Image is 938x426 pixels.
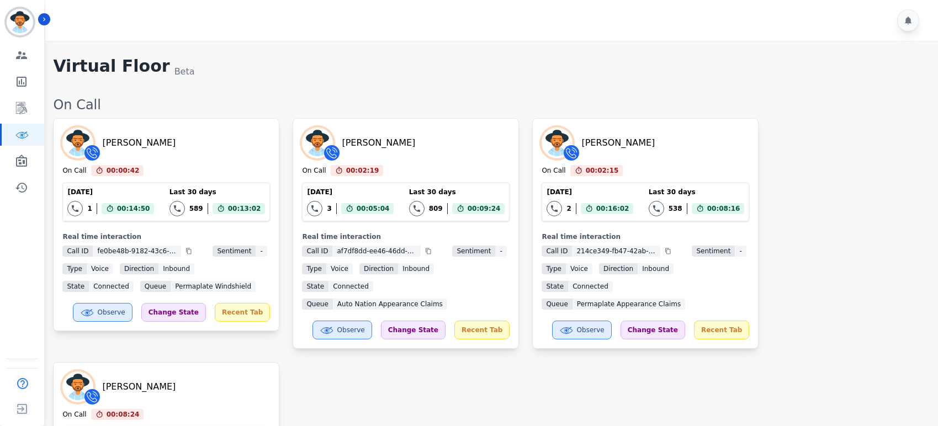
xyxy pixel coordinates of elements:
div: 809 [429,204,443,213]
span: Queue [542,299,572,310]
span: inbound [398,263,434,274]
span: Permaplate Appearance Claims [573,299,685,310]
div: Last 30 days [649,188,745,196]
span: 00:00:42 [107,165,140,176]
div: [DATE] [547,188,633,196]
span: 00:09:24 [468,203,501,214]
div: 1 [87,204,92,213]
span: - [495,246,506,257]
div: 538 [669,204,682,213]
span: 00:08:24 [107,409,140,420]
span: 00:02:19 [346,165,379,176]
div: On Call [62,166,86,176]
span: voice [326,263,353,274]
div: Real time interaction [62,232,270,241]
span: Direction [120,263,158,274]
span: State [62,281,89,292]
div: [PERSON_NAME] [102,380,176,393]
h1: Virtual Floor [53,56,169,78]
span: State [542,281,568,292]
span: af7df8dd-ee46-46dd-a37d-dcbbdd821bdb [332,246,421,257]
span: Sentiment [213,246,256,257]
span: 00:05:04 [357,203,390,214]
div: On Call [302,166,326,176]
span: voice [87,263,113,274]
span: Call ID [62,246,93,257]
div: [DATE] [307,188,394,196]
img: Avatar [62,371,93,402]
div: Last 30 days [169,188,266,196]
span: - [735,246,746,257]
span: Permaplate Windshield [171,281,256,292]
img: Avatar [302,127,333,158]
div: Change State [141,303,206,322]
span: Call ID [302,246,332,257]
span: Call ID [542,246,572,257]
div: Real time interaction [302,232,510,241]
span: Type [302,263,326,274]
span: 00:16:02 [596,203,629,214]
span: 00:02:15 [586,165,619,176]
span: Observe [337,326,365,334]
div: Change State [621,321,685,339]
button: Observe [552,321,612,339]
div: Recent Tab [694,321,749,339]
span: Type [542,263,566,274]
span: Queue [302,299,332,310]
img: Avatar [542,127,573,158]
span: connected [568,281,613,292]
span: inbound [638,263,674,274]
div: On Call [542,166,565,176]
div: 589 [189,204,203,213]
div: [PERSON_NAME] [342,136,415,150]
div: Beta [174,65,195,78]
span: inbound [158,263,194,274]
div: Change State [381,321,446,339]
span: Queue [140,281,171,292]
span: 00:08:16 [707,203,740,214]
span: Direction [599,263,638,274]
div: Recent Tab [215,303,270,322]
span: Sentiment [692,246,735,257]
span: connected [89,281,134,292]
div: [PERSON_NAME] [581,136,655,150]
span: Direction [359,263,398,274]
img: Bordered avatar [7,9,33,35]
div: On Call [62,410,86,420]
span: Sentiment [452,246,495,257]
div: On Call [53,96,927,114]
div: Last 30 days [409,188,505,196]
span: fe0be48b-9182-43c6-aa8e-d86b4a0748e5 [93,246,181,257]
span: Observe [577,326,605,334]
span: 00:13:02 [228,203,261,214]
span: voice [566,263,592,274]
div: Real time interaction [542,232,749,241]
span: Auto Nation Appearance Claims [333,299,447,310]
button: Observe [73,303,133,322]
button: Observe [312,321,372,339]
span: - [256,246,267,257]
span: State [302,281,328,292]
div: 3 [327,204,331,213]
span: Observe [98,308,125,317]
span: 00:14:50 [117,203,150,214]
div: [DATE] [67,188,154,196]
span: connected [328,281,373,292]
span: Type [62,263,87,274]
span: 214ce349-fb47-42ab-a805-c1cc45222c90 [572,246,660,257]
img: Avatar [62,127,93,158]
div: 2 [566,204,571,213]
div: Recent Tab [454,321,510,339]
div: [PERSON_NAME] [102,136,176,150]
